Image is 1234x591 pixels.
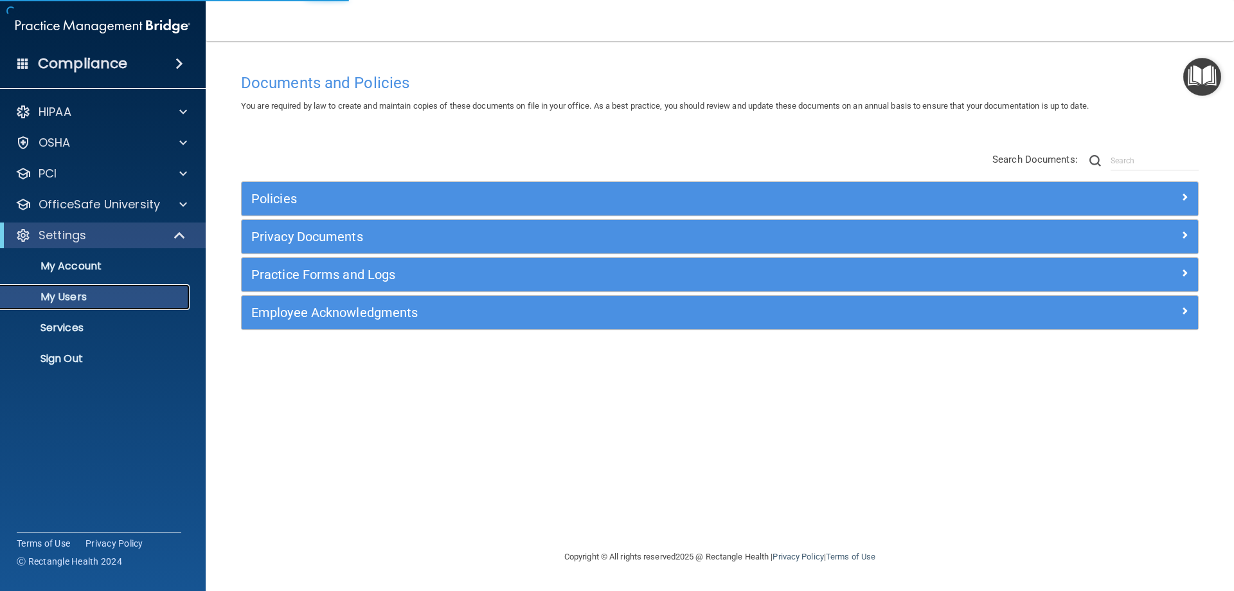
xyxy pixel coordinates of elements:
[39,166,57,181] p: PCI
[826,552,875,561] a: Terms of Use
[85,537,143,550] a: Privacy Policy
[251,268,949,282] h5: Practice Forms and Logs
[38,55,127,73] h4: Compliance
[15,14,190,39] img: PMB logo
[251,302,1188,323] a: Employee Acknowledgments
[17,555,122,568] span: Ⓒ Rectangle Health 2024
[992,154,1078,165] span: Search Documents:
[17,537,70,550] a: Terms of Use
[241,101,1089,111] span: You are required by law to create and maintain copies of these documents on file in your office. ...
[1183,58,1221,96] button: Open Resource Center
[8,260,184,273] p: My Account
[15,166,187,181] a: PCI
[15,135,187,150] a: OSHA
[241,75,1199,91] h4: Documents and Policies
[251,230,949,244] h5: Privacy Documents
[8,322,184,334] p: Services
[251,188,1188,209] a: Policies
[485,536,954,577] div: Copyright © All rights reserved 2025 @ Rectangle Health | |
[1089,155,1101,167] img: ic-search.3b580494.png
[15,104,187,120] a: HIPAA
[773,552,823,561] a: Privacy Policy
[39,197,160,212] p: OfficeSafe University
[15,197,187,212] a: OfficeSafe University
[39,135,71,150] p: OSHA
[251,226,1188,247] a: Privacy Documents
[15,228,186,243] a: Settings
[251,264,1188,285] a: Practice Forms and Logs
[251,305,949,320] h5: Employee Acknowledgments
[39,104,71,120] p: HIPAA
[8,291,184,304] p: My Users
[251,192,949,206] h5: Policies
[1111,151,1199,170] input: Search
[39,228,86,243] p: Settings
[8,352,184,365] p: Sign Out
